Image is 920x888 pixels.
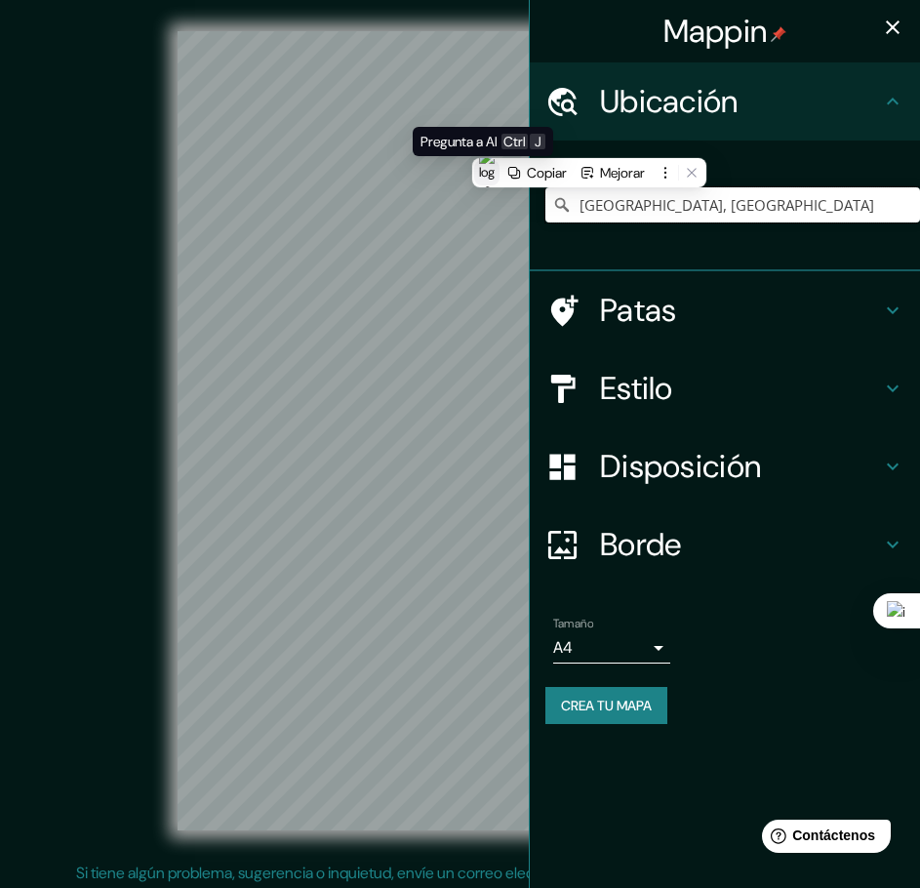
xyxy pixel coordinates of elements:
[746,812,899,867] iframe: Lanzador de widgets de ayuda
[553,616,593,631] font: Tamaño
[545,687,667,724] button: Crea tu mapa
[530,349,920,427] div: Estilo
[553,637,573,658] font: A4
[663,11,768,52] font: Mappin
[553,632,670,664] div: A4
[76,863,593,883] font: Si tiene algún problema, sugerencia o inquietud, envíe un correo electrónico a
[600,446,761,487] font: Disposición
[530,505,920,584] div: Borde
[600,81,739,122] font: Ubicación
[530,427,920,505] div: Disposición
[600,290,677,331] font: Patas
[545,187,920,222] input: Elige tu ciudad o zona
[600,524,682,565] font: Borde
[530,62,920,141] div: Ubicación
[530,271,920,349] div: Patas
[178,31,742,830] canvas: Mapa
[561,697,652,714] font: Crea tu mapa
[771,26,786,42] img: pin-icon.png
[600,368,673,409] font: Estilo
